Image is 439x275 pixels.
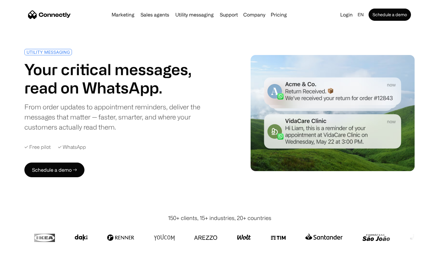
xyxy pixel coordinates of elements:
a: Utility messaging [173,12,216,17]
div: en [358,10,364,19]
div: Company [243,10,265,19]
div: ✓ Free pilot [24,144,51,150]
a: Schedule a demo → [24,163,84,177]
a: Pricing [268,12,289,17]
ul: Language list [12,264,37,273]
a: Support [217,12,240,17]
div: 150+ clients, 15+ industries, 20+ countries [168,214,271,222]
aside: Language selected: English [6,264,37,273]
a: Marketing [109,12,137,17]
div: From order updates to appointment reminders, deliver the messages that matter — faster, smarter, ... [24,102,217,132]
a: Sales agents [138,12,172,17]
div: UTILITY MESSAGING [27,50,70,54]
div: ✓ WhatsApp [58,144,86,150]
a: Schedule a demo [369,9,411,21]
a: Login [338,10,355,19]
h1: Your critical messages, read on WhatsApp. [24,60,217,97]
